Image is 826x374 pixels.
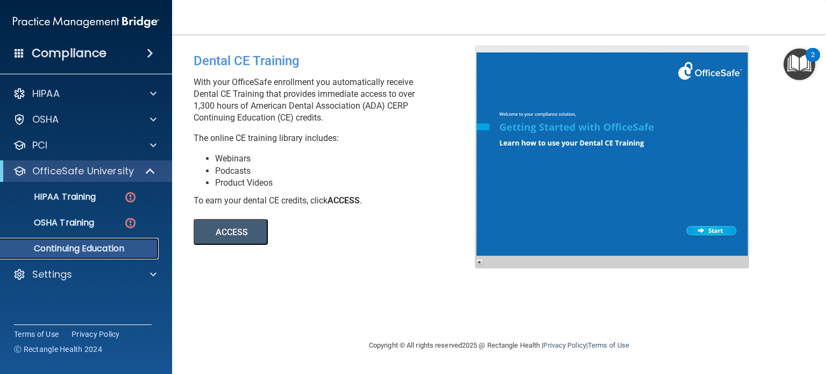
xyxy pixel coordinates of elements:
[124,216,137,230] img: danger-circle.6113f641.png
[7,217,94,228] p: OSHA Training
[32,165,134,178] p: OfficeSafe University
[194,76,483,124] p: With your OfficeSafe enrollment you automatically receive Dental CE Training that provides immedi...
[194,219,268,245] button: ACCESS
[194,229,488,237] a: ACCESS
[215,165,483,177] li: Podcasts
[303,328,695,363] div: Copyright © All rights reserved 2025 @ Rectangle Health | |
[194,195,483,207] div: To earn your dental CE credits, click .
[543,341,586,349] a: Privacy Policy
[13,113,156,126] a: OSHA
[13,139,156,152] a: PCI
[32,46,106,61] h4: Compliance
[13,11,159,33] img: PMB logo
[7,192,96,202] p: HIPAA Training
[215,177,483,189] li: Product Videos
[13,87,156,100] a: HIPAA
[14,329,59,340] a: Terms of Use
[215,153,483,165] li: Webinars
[194,132,483,144] p: The online CE training library includes:
[811,55,815,69] div: 2
[588,341,629,349] a: Terms of Use
[32,139,47,152] p: PCI
[32,113,59,126] p: OSHA
[194,45,483,76] div: Dental CE Training
[32,268,72,281] p: Settings
[13,268,156,281] a: Settings
[7,243,154,254] p: Continuing Education
[14,344,102,355] span: Ⓒ Rectangle Health 2024
[13,165,156,178] a: OfficeSafe University
[124,190,137,204] img: danger-circle.6113f641.png
[32,87,60,100] p: HIPAA
[327,195,360,206] b: ACCESS
[784,48,815,80] button: Open Resource Center, 2 new notifications
[72,329,120,340] a: Privacy Policy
